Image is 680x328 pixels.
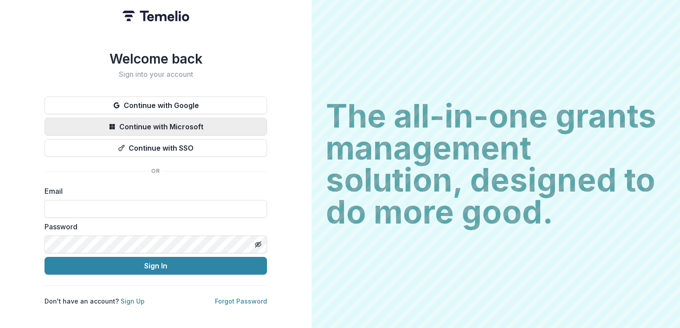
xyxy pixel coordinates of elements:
button: Continue with Microsoft [45,118,267,136]
button: Continue with SSO [45,139,267,157]
a: Forgot Password [215,297,267,305]
button: Continue with Google [45,96,267,114]
p: Don't have an account? [45,296,145,306]
h2: Sign into your account [45,70,267,79]
img: Temelio [122,11,189,21]
a: Sign Up [121,297,145,305]
button: Sign In [45,257,267,275]
button: Toggle password visibility [251,237,265,252]
h1: Welcome back [45,51,267,67]
label: Email [45,186,262,196]
label: Password [45,221,262,232]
